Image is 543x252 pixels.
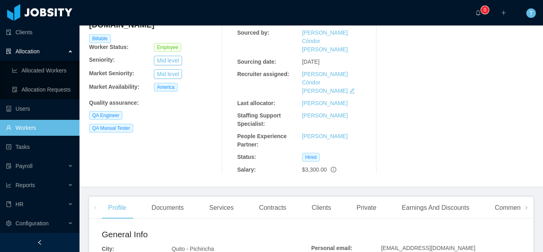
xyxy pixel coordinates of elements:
div: Profile [102,197,132,219]
a: icon: userWorkers [6,120,73,136]
b: Recruiter assigned: [237,71,289,77]
b: Staffing Support Specialist: [237,112,281,127]
i: icon: setting [6,221,12,226]
button: Mid level [154,56,182,65]
sup: 0 [481,6,489,14]
a: [PERSON_NAME] Cóndor [PERSON_NAME] [302,29,348,53]
div: Contracts [253,197,293,219]
span: info-circle [331,167,336,172]
div: Clients [305,197,337,219]
span: QA Engineer [89,111,122,120]
a: icon: profileTasks [6,139,73,155]
b: Quality assurance : [89,100,139,106]
span: QA Manual Tester [89,124,133,133]
a: icon: auditClients [6,24,73,40]
div: Earnings And Discounts [396,197,476,219]
span: Billable [89,34,111,43]
i: icon: line-chart [6,182,12,188]
a: icon: line-chartAllocated Workers [12,63,73,78]
i: icon: file-protect [6,163,12,169]
b: Salary: [237,166,256,173]
i: icon: bell [475,10,481,16]
b: Market Seniority: [89,70,134,76]
i: icon: right [524,206,528,210]
div: Private [350,197,383,219]
span: Employee [154,43,181,52]
a: [PERSON_NAME] [302,112,348,119]
div: Services [203,197,240,219]
b: Worker Status: [89,44,128,50]
i: icon: plus [501,10,506,16]
a: icon: file-doneAllocation Requests [12,82,73,98]
span: America [154,83,178,92]
a: icon: robotUsers [6,101,73,117]
i: icon: edit [349,88,355,94]
b: Personal email: [311,245,353,251]
span: [EMAIL_ADDRESS][DOMAIN_NAME] [381,245,475,251]
span: Quito - Pichincha [172,246,214,252]
span: Allocation [16,48,40,55]
span: Hired [302,153,320,162]
span: HR [16,201,23,207]
a: [PERSON_NAME] [302,100,348,106]
span: [DATE] [302,59,320,65]
button: Mid level [154,69,182,79]
span: Reports [16,182,35,188]
b: Market Availability: [89,84,140,90]
b: Status: [237,154,256,160]
b: Sourcing date: [237,59,276,65]
i: icon: book [6,201,12,207]
a: [PERSON_NAME] Cóndor [PERSON_NAME] [302,71,348,94]
h2: General Info [102,228,311,241]
span: $3,300.00 [302,166,327,173]
b: Seniority: [89,57,115,63]
span: Configuration [16,220,48,227]
div: Documents [145,197,190,219]
b: City: [102,246,114,252]
div: Comments [489,197,532,219]
i: icon: solution [6,49,12,54]
i: icon: left [93,206,97,210]
b: Last allocator: [237,100,275,106]
a: [PERSON_NAME] [302,133,348,139]
b: Sourced by: [237,29,270,36]
b: People Experience Partner: [237,133,287,148]
span: T [529,8,533,18]
span: Payroll [16,163,33,169]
